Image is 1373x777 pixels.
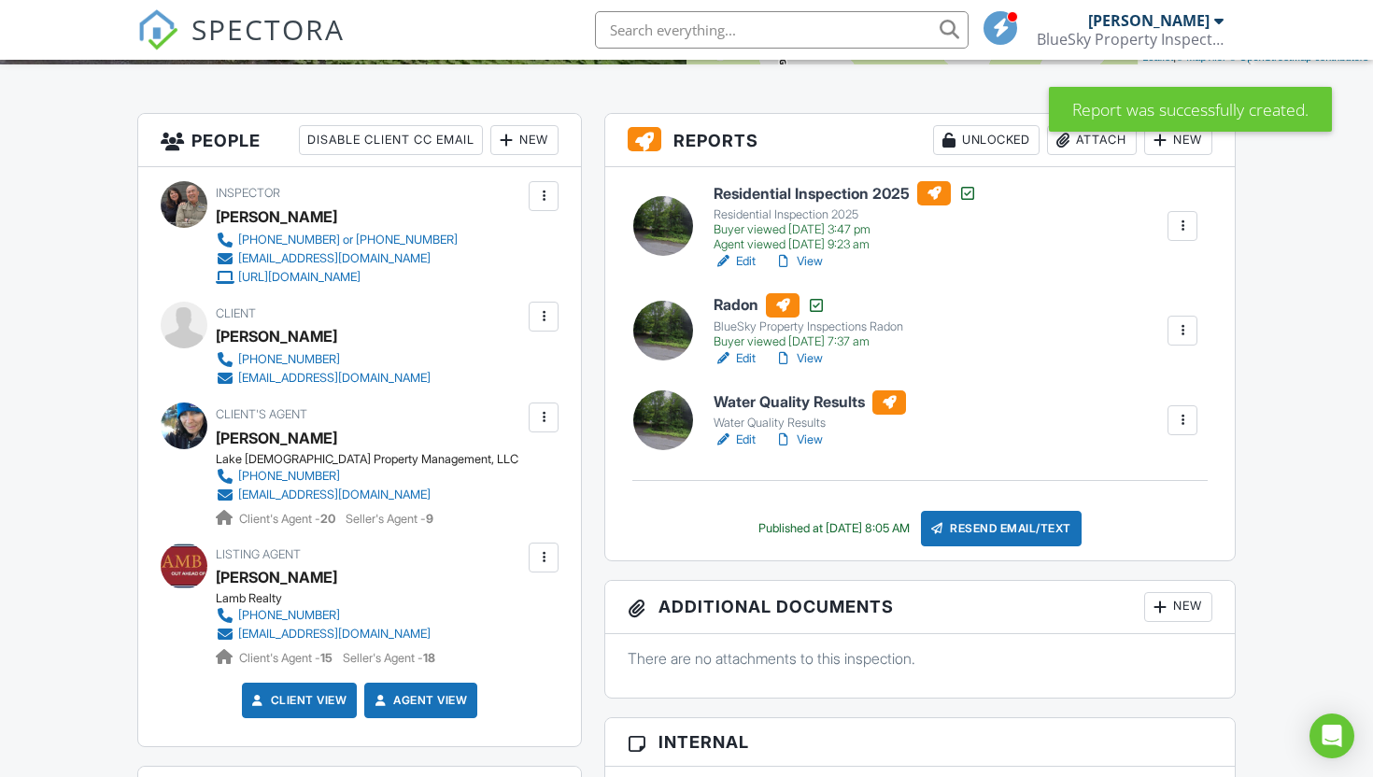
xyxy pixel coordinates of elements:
div: Open Intercom Messenger [1309,713,1354,758]
h3: Additional Documents [605,581,1235,634]
div: Buyer viewed [DATE] 7:37 am [714,334,903,349]
a: [PHONE_NUMBER] [216,350,431,369]
div: Residential Inspection 2025 [714,207,977,222]
span: Inspector [216,186,280,200]
a: View [774,431,823,449]
div: Unlocked [933,125,1040,155]
a: [EMAIL_ADDRESS][DOMAIN_NAME] [216,625,431,643]
a: [PHONE_NUMBER] [216,467,503,486]
a: Water Quality Results Water Quality Results [714,390,906,431]
div: [PHONE_NUMBER] [238,608,340,623]
div: [PERSON_NAME] [216,203,337,231]
a: Radon BlueSky Property Inspections Radon Buyer viewed [DATE] 7:37 am [714,293,903,349]
div: [PERSON_NAME] [216,322,337,350]
a: SPECTORA [137,25,345,64]
h3: People [138,114,581,167]
div: Published at [DATE] 8:05 AM [758,521,910,536]
a: © MapTiler [1176,51,1226,63]
a: [PHONE_NUMBER] [216,606,431,625]
div: Lamb Realty [216,591,446,606]
div: [EMAIL_ADDRESS][DOMAIN_NAME] [238,251,431,266]
div: BlueSky Property Inspections Radon [714,319,903,334]
span: Client [216,306,256,320]
strong: 18 [423,651,435,665]
h6: Water Quality Results [714,390,906,415]
a: View [774,349,823,368]
div: [PERSON_NAME] [1088,11,1210,30]
a: Edit [714,252,756,271]
strong: 9 [426,512,433,526]
strong: 15 [320,651,333,665]
span: Seller's Agent - [343,651,435,665]
div: New [1144,125,1212,155]
div: Lake [DEMOGRAPHIC_DATA] Property Management, LLC [216,452,518,467]
a: [URL][DOMAIN_NAME] [216,268,458,287]
div: Agent viewed [DATE] 9:23 am [714,237,977,252]
span: SPECTORA [191,9,345,49]
a: Edit [714,349,756,368]
p: There are no attachments to this inspection. [628,648,1212,669]
div: Disable Client CC Email [299,125,483,155]
a: Residential Inspection 2025 Residential Inspection 2025 Buyer viewed [DATE] 3:47 pm Agent viewed ... [714,181,977,252]
h6: Residential Inspection 2025 [714,181,977,205]
div: [EMAIL_ADDRESS][DOMAIN_NAME] [238,371,431,386]
input: Search everything... [595,11,969,49]
h6: Radon [714,293,903,318]
a: [PERSON_NAME] [216,424,337,452]
span: Listing Agent [216,547,301,561]
div: [PHONE_NUMBER] [238,469,340,484]
div: New [1144,592,1212,622]
div: Buyer viewed [DATE] 3:47 pm [714,222,977,237]
img: The Best Home Inspection Software - Spectora [137,9,178,50]
span: Client's Agent - [239,651,335,665]
a: [EMAIL_ADDRESS][DOMAIN_NAME] [216,486,503,504]
div: Attach [1047,125,1137,155]
a: Leaflet [1142,51,1173,63]
a: [PHONE_NUMBER] or [PHONE_NUMBER] [216,231,458,249]
strong: 20 [320,512,335,526]
div: Resend Email/Text [921,511,1082,546]
div: Water Quality Results [714,416,906,431]
a: © OpenStreetMap contributors [1229,51,1368,63]
div: [PHONE_NUMBER] [238,352,340,367]
span: Client's Agent - [239,512,338,526]
span: Seller's Agent - [346,512,433,526]
div: New [490,125,559,155]
a: View [774,252,823,271]
a: [EMAIL_ADDRESS][DOMAIN_NAME] [216,369,431,388]
div: [URL][DOMAIN_NAME] [238,270,361,285]
h3: Internal [605,718,1235,767]
a: [EMAIL_ADDRESS][DOMAIN_NAME] [216,249,458,268]
a: Edit [714,431,756,449]
a: Agent View [371,691,467,710]
div: [EMAIL_ADDRESS][DOMAIN_NAME] [238,627,431,642]
div: Report was successfully created. [1049,87,1332,132]
span: Client's Agent [216,407,307,421]
div: [EMAIL_ADDRESS][DOMAIN_NAME] [238,487,431,502]
h3: Reports [605,114,1235,167]
a: Client View [248,691,347,710]
div: [PHONE_NUMBER] or [PHONE_NUMBER] [238,233,458,247]
div: BlueSky Property Inspections [1037,30,1224,49]
a: [PERSON_NAME] [216,563,337,591]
